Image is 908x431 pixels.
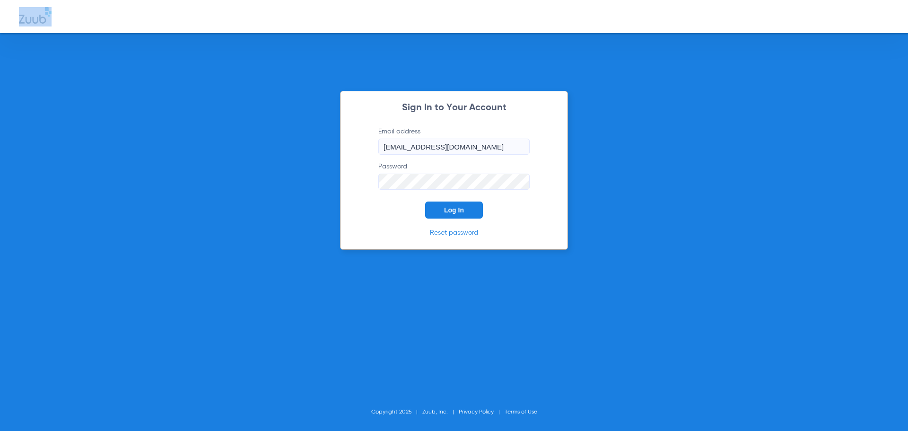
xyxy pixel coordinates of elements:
a: Privacy Policy [459,409,494,415]
label: Email address [378,127,530,155]
span: Log In [444,206,464,214]
a: Terms of Use [505,409,537,415]
label: Password [378,162,530,190]
a: Reset password [430,229,478,236]
iframe: Chat Widget [861,386,908,431]
img: Zuub Logo [19,7,52,24]
h2: Sign In to Your Account [364,103,544,113]
li: Copyright 2025 [371,407,422,417]
input: Email address [378,139,530,155]
input: Password [378,174,530,190]
button: Log In [425,202,483,219]
li: Zuub, Inc. [422,407,459,417]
